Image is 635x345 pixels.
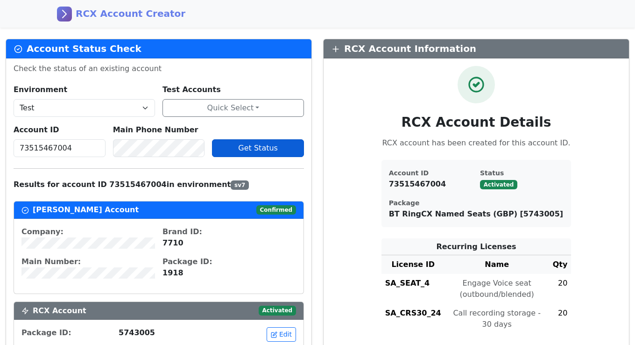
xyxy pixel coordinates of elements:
[162,227,202,236] span: Brand ID:
[21,205,139,214] h6: [PERSON_NAME] Account
[381,255,445,274] th: License ID
[331,43,621,54] h5: RCX Account Information
[14,64,304,73] h6: Check the status of an existing account
[162,257,212,266] span: Package ID:
[21,227,63,236] span: Company:
[389,179,473,190] p: 73515467004
[331,137,621,149] p: RCX account has been created for this account ID.
[549,274,571,304] td: 20
[14,43,304,54] h5: Account Status Check
[57,4,185,24] a: RCX Account Creator
[480,169,504,177] small: Status
[449,278,545,300] div: Engage Voice seat (outbound/blended)
[231,180,249,190] span: sv7
[14,180,304,190] h6: Results for account ID 73515467004
[445,255,549,274] th: Name
[480,180,517,189] span: Activated
[21,306,86,315] h6: RCX Account
[449,308,545,330] div: Call recording storage - 30 days
[162,84,221,95] label: Test Accounts
[14,139,106,157] input: Enter account ID
[267,327,296,342] button: Edit
[21,257,81,266] span: Main Number:
[212,139,304,157] button: Get Status
[162,99,304,117] button: Quick Select
[385,308,441,319] div: SA_CRS30_24
[119,327,155,338] span: 5743005
[331,115,621,130] h3: RCX Account Details
[76,7,185,21] span: RCX Account Creator
[385,278,430,289] div: SA_SEAT_4
[259,306,296,315] span: Activated
[256,205,296,215] span: Confirmed
[14,84,67,95] label: Environment
[14,124,59,136] label: Account ID
[389,199,420,207] small: Package
[389,242,564,251] h6: Recurring Licenses
[167,180,249,189] span: in environment
[162,267,296,279] div: 1918
[549,255,571,274] th: Qty
[162,237,296,249] div: 7710
[113,124,198,136] label: Main Phone Number
[389,208,564,220] p: BT RingCX Named Seats (GBP) [5743005]
[21,327,71,338] span: Package ID:
[549,304,571,334] td: 20
[389,169,429,177] small: Account ID
[238,144,278,152] span: Get Status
